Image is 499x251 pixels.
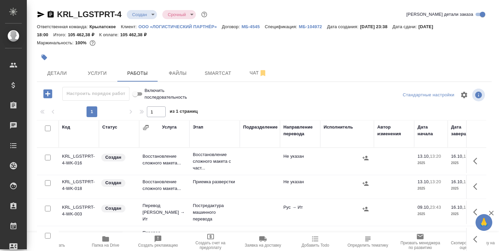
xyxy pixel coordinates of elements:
[463,205,475,210] p: 18:00
[105,180,121,186] p: Создан
[245,243,281,248] span: Заявка на доставку
[469,204,485,220] button: Здесь прячутся важные кнопки
[130,12,149,17] button: Создан
[259,69,267,77] svg: Отписаться
[202,69,234,78] span: Smartcat
[283,124,317,137] div: Направление перевода
[47,10,55,18] button: Скопировать ссылку
[139,150,189,173] td: Восстановление сложного макета...
[188,241,232,250] span: Создать счет на предоплату
[88,39,97,47] button: 0.00 RUB;
[59,150,99,173] td: KRL_LGSTPRT-4-WK-016
[57,10,121,19] a: KRL_LGSTPRT-4
[162,124,176,131] div: Услуга
[301,243,329,248] span: Добавить Todo
[79,232,131,251] button: Папка на Drive
[418,205,430,210] p: 09.10,
[327,24,360,29] p: Дата создания:
[451,124,478,137] div: Дата завершения
[53,32,68,37] p: Итого:
[37,40,75,45] p: Маржинальность:
[139,175,189,199] td: Восстановление сложного макета...
[463,154,475,159] p: 18:00
[193,151,236,171] p: Восстановление сложного макета с част...
[127,10,157,19] div: Создан
[121,24,138,29] p: Клиент:
[237,232,289,251] button: Заявка на доставку
[401,90,456,100] div: split button
[361,179,371,189] button: Назначить
[121,69,154,78] span: Работы
[193,179,236,185] p: Приемка разверстки
[342,232,394,251] button: Определить тематику
[430,232,441,237] p: 23:43
[75,40,88,45] p: 100%
[451,179,463,184] p: 16.10,
[68,32,99,37] p: 105 462,38 ₽
[243,124,278,131] div: Подразделение
[361,231,371,241] button: Назначить
[37,50,52,65] button: Добавить тэг
[469,179,485,195] button: Здесь прячутся важные кнопки
[392,24,418,29] p: Дата сдачи:
[162,69,194,78] span: Файлы
[478,215,490,230] span: 🙏
[39,87,57,101] button: Добавить работу
[394,232,446,251] button: Призвать менеджера по развитию
[101,231,136,240] div: Заказ еще не согласован с клиентом, искать исполнителей рано
[418,179,430,184] p: 13.10,
[418,160,444,166] p: 2025
[418,154,430,159] p: 13.10,
[27,232,79,251] button: Пересчитать
[451,232,463,237] p: 16.10,
[143,124,149,131] button: Сгруппировать
[469,153,485,169] button: Здесь прячутся важные кнопки
[361,204,371,214] button: Назначить
[138,243,178,248] span: Создать рекламацию
[265,24,299,29] p: Спецификация:
[447,232,499,251] button: Скопировать ссылку на оценку заказа
[463,232,475,237] p: 18:00
[324,124,353,131] div: Исполнитель
[132,232,184,251] button: Создать рекламацию
[361,153,371,163] button: Назначить
[59,201,99,224] td: KRL_LGSTPRT-4-WK-003
[166,12,188,17] button: Срочный
[280,201,320,224] td: Рус → Ит
[41,69,73,78] span: Детали
[451,185,478,192] p: 2025
[430,154,441,159] p: 13:20
[90,24,121,29] p: Крылатское
[184,232,236,251] button: Создать счет на предоплату
[139,199,189,226] td: Перевод [PERSON_NAME] → Ит
[360,24,393,29] p: [DATE] 23:38
[92,243,119,248] span: Папка на Drive
[476,214,492,231] button: 🙏
[99,32,120,37] p: К оплате:
[406,11,473,18] span: [PERSON_NAME] детали заказа
[101,179,136,188] div: Заказ еще не согласован с клиентом, искать исполнителей рано
[59,175,99,199] td: KRL_LGSTPRT-4-WK-018
[289,232,341,251] button: Добавить Todo
[62,124,70,131] div: Код
[120,32,151,37] p: 105 462,38 ₽
[241,24,265,29] p: МБ-4545
[456,87,472,103] span: Настроить таблицу
[242,69,274,77] span: Чат
[398,241,442,250] span: Призвать менеджера по развитию
[377,124,411,137] div: Автор изменения
[81,69,113,78] span: Услуги
[37,10,45,18] button: Скопировать ссылку для ЯМессенджера
[418,185,444,192] p: 2025
[347,243,388,248] span: Определить тематику
[105,205,121,212] p: Создан
[418,232,430,237] p: 09.10,
[472,89,486,101] span: Посмотреть информацию
[241,23,265,29] a: МБ-4545
[451,211,478,217] p: 2025
[430,205,441,210] p: 23:43
[299,23,327,29] a: МБ-104972
[102,124,117,131] div: Статус
[451,205,463,210] p: 16.10,
[145,87,187,101] span: Включить последовательность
